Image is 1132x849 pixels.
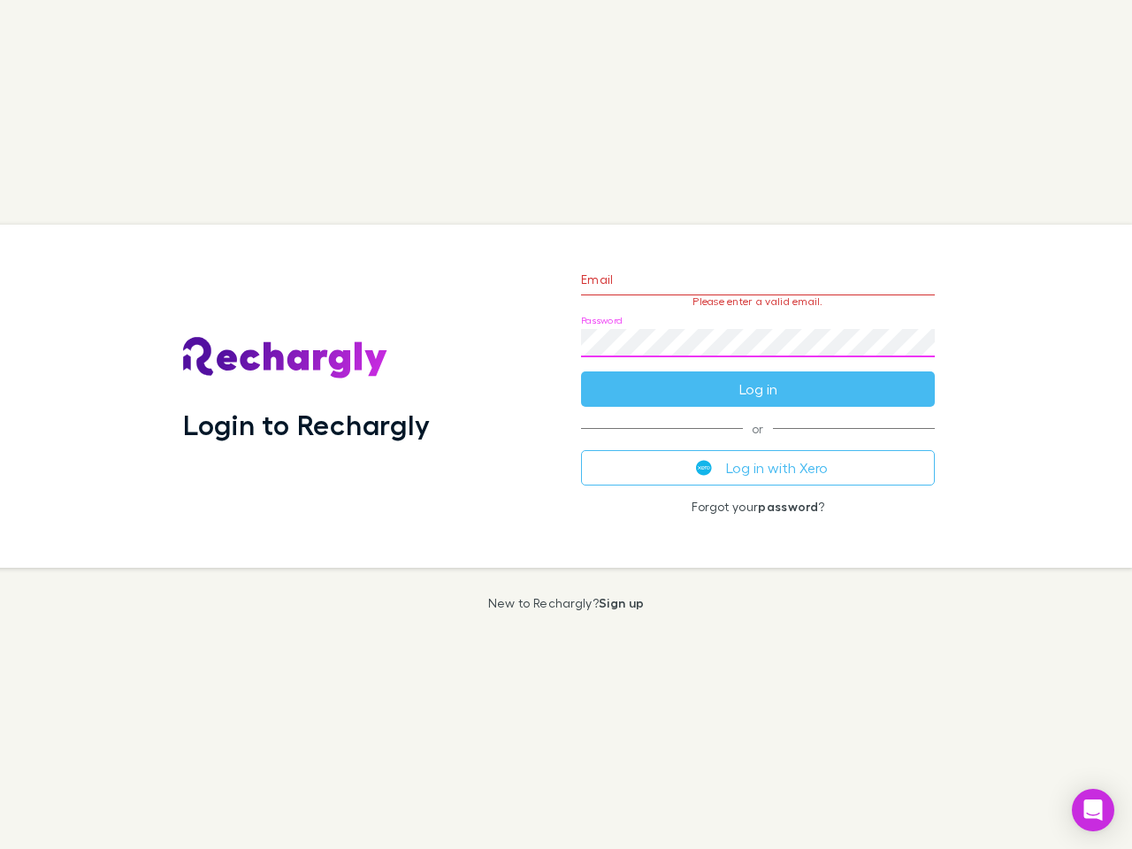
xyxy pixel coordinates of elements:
[581,314,623,327] label: Password
[183,408,430,441] h1: Login to Rechargly
[488,596,645,610] p: New to Rechargly?
[581,295,935,308] p: Please enter a valid email.
[696,460,712,476] img: Xero's logo
[581,371,935,407] button: Log in
[1072,789,1114,831] div: Open Intercom Messenger
[758,499,818,514] a: password
[183,337,388,379] img: Rechargly's Logo
[581,428,935,429] span: or
[581,450,935,486] button: Log in with Xero
[581,500,935,514] p: Forgot your ?
[599,595,644,610] a: Sign up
